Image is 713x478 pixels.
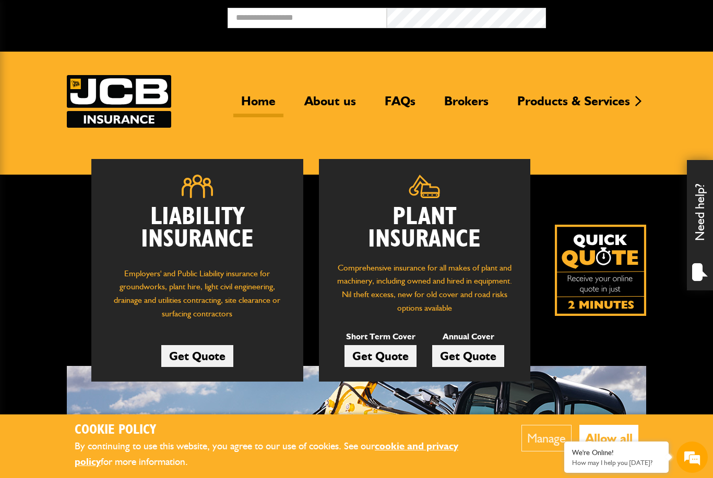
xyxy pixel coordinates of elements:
[579,425,638,451] button: Allow all
[344,330,417,344] p: Short Term Cover
[572,459,661,467] p: How may I help you today?
[377,93,423,117] a: FAQs
[107,206,288,256] h2: Liability Insurance
[432,345,504,367] a: Get Quote
[335,261,515,314] p: Comprehensive insurance for all makes of plant and machinery, including owned and hired in equipm...
[432,330,504,344] p: Annual Cover
[161,345,233,367] a: Get Quote
[509,93,638,117] a: Products & Services
[555,225,646,316] a: Get your insurance quote isn just 2-minutes
[687,160,713,290] div: Need help?
[296,93,364,117] a: About us
[233,93,283,117] a: Home
[67,75,171,128] img: JCB Insurance Services logo
[546,8,705,24] button: Broker Login
[335,206,515,251] h2: Plant Insurance
[521,425,572,451] button: Manage
[75,438,490,470] p: By continuing to use this website, you agree to our use of cookies. See our for more information.
[75,422,490,438] h2: Cookie Policy
[344,345,417,367] a: Get Quote
[572,448,661,457] div: We're Online!
[555,225,646,316] img: Quick Quote
[67,75,171,128] a: JCB Insurance Services
[107,267,288,326] p: Employers' and Public Liability insurance for groundworks, plant hire, light civil engineering, d...
[436,93,496,117] a: Brokers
